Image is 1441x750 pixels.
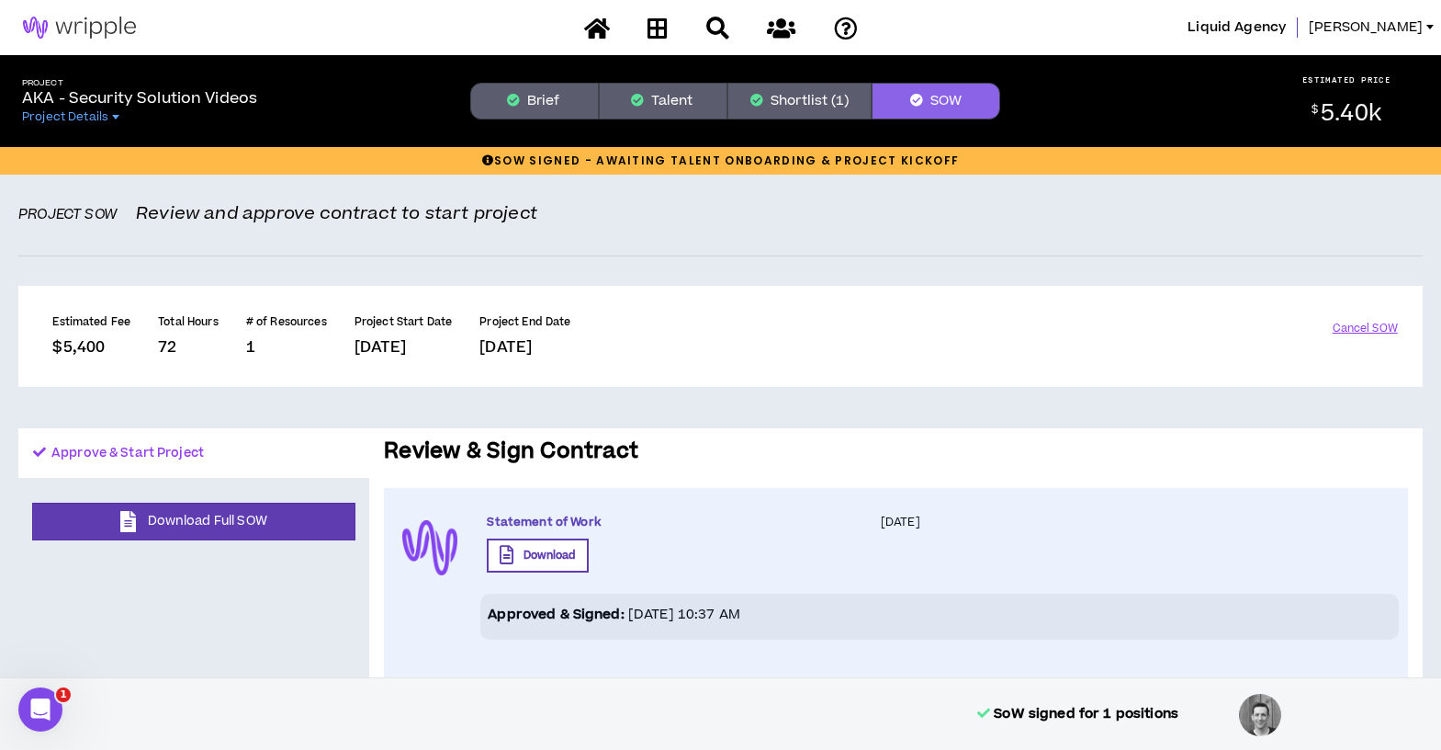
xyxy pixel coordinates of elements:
p: SOW Signed - Awaiting Talent Onboarding & Project Kickoff [475,147,967,175]
p: Statement of Work [487,513,867,531]
button: Talent [599,83,727,119]
p: [DATE] [479,338,570,358]
img: wripple_logo.png [402,520,457,575]
p: SoW signed for 1 positions [977,704,1178,724]
p: AKA - Security Solution Videos [22,87,257,109]
p: [DATE] [355,338,453,358]
a: Download Full SOW [32,503,355,540]
span: 1 [246,336,255,358]
h5: Project [22,78,257,88]
span: 72 [158,336,176,358]
button: Shortlist (1) [727,83,872,119]
p: Estimated Fee [52,315,130,330]
p: Total Hours [158,315,219,330]
sup: $ [1312,102,1318,118]
span: 5.40k [1321,97,1381,130]
p: Project End Date [479,315,570,330]
span: [PERSON_NAME] [1309,17,1423,38]
p: [DATE] 10:37 AM [488,605,1391,625]
button: SOW [872,83,1000,119]
span: 1 [56,687,71,702]
span: Liquid Agency [1188,17,1286,38]
p: # of Resources [246,315,327,330]
h3: Review & Sign Contract [384,443,638,460]
p: ESTIMATED PRICE [1302,74,1391,85]
b: Approved & Signed: [488,605,625,624]
p: Project Start Date [355,315,453,330]
div: Jason M. [1237,692,1283,738]
button: Approve & Start Project [18,428,369,478]
button: Cancel SOW [1333,312,1398,345]
p: $5,400 [52,338,130,358]
h3: Review and approve contract to start project [18,204,1423,226]
button: Download [487,539,589,573]
iframe: Intercom live chat [18,687,62,732]
button: Brief [470,83,599,119]
small: Project SoW [18,205,136,224]
td: [DATE] [874,506,1113,579]
span: Project Details [22,109,108,124]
